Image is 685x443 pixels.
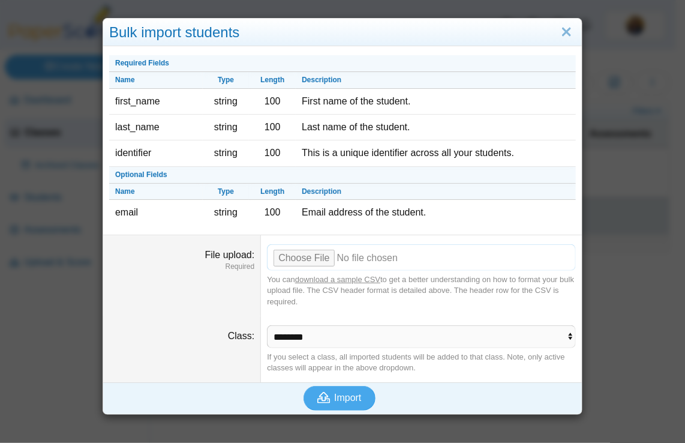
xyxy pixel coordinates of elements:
span: Import [334,393,361,403]
th: Required Fields [109,55,576,72]
td: identifier [109,140,203,166]
td: email [109,200,203,225]
td: This is a unique identifier across all your students. [296,140,576,166]
th: Length [249,184,296,200]
a: Close [557,22,576,43]
td: 100 [249,200,296,225]
label: File upload [205,250,255,260]
td: string [203,89,250,115]
td: Email address of the student. [296,200,576,225]
th: Description [296,72,576,89]
th: Type [203,184,250,200]
th: Description [296,184,576,200]
label: Class [228,331,254,341]
td: last_name [109,115,203,140]
td: 100 [249,140,296,166]
th: Optional Fields [109,167,576,184]
a: download a sample CSV [295,275,380,284]
dfn: Required [109,262,254,272]
th: Name [109,72,203,89]
td: 100 [249,115,296,140]
th: Name [109,184,203,200]
div: If you select a class, all imported students will be added to that class. Note, only active class... [267,352,576,373]
button: Import [304,386,375,410]
div: Bulk import students [103,19,582,47]
th: Length [249,72,296,89]
td: Last name of the student. [296,115,576,140]
td: string [203,140,250,166]
th: Type [203,72,250,89]
td: string [203,115,250,140]
div: You can to get a better understanding on how to format your bulk upload file. The CSV header form... [267,274,576,307]
td: first_name [109,89,203,115]
td: First name of the student. [296,89,576,115]
td: string [203,200,250,225]
td: 100 [249,89,296,115]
